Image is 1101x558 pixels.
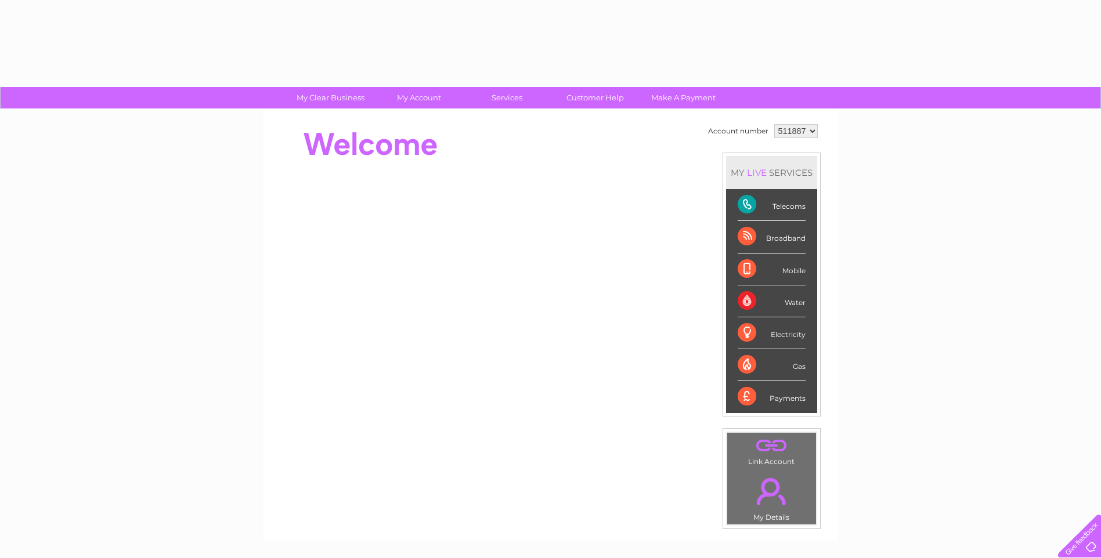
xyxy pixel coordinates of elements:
div: Water [738,285,806,317]
td: My Details [727,468,817,525]
div: Electricity [738,317,806,349]
a: Services [459,87,555,108]
div: LIVE [745,167,769,178]
div: Payments [738,381,806,412]
div: Broadband [738,221,806,253]
div: Mobile [738,253,806,285]
div: Telecoms [738,189,806,221]
a: Customer Help [547,87,643,108]
a: . [730,436,813,456]
a: My Account [371,87,467,108]
a: Make A Payment [636,87,731,108]
td: Link Account [727,432,817,469]
td: Account number [705,121,771,141]
a: . [730,471,813,512]
div: MY SERVICES [726,156,817,189]
a: My Clear Business [283,87,378,108]
div: Gas [738,349,806,381]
